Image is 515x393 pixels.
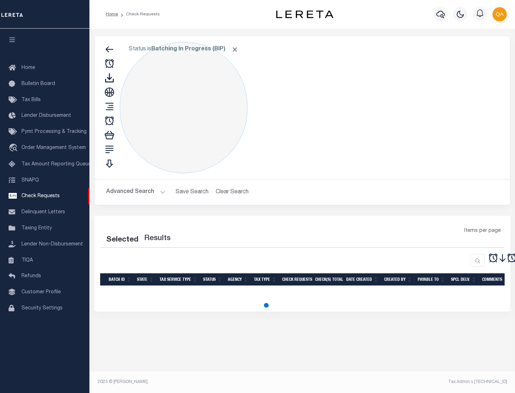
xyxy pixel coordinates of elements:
[106,234,138,246] div: Selected
[415,273,448,286] th: Payable To
[21,113,71,118] span: Lender Disbursement
[21,290,61,295] span: Customer Profile
[381,273,415,286] th: Created By
[106,185,166,199] button: Advanced Search
[21,81,55,86] span: Bulletin Board
[157,273,200,286] th: Tax Service Type
[492,7,507,21] img: svg+xml;base64,PHN2ZyB4bWxucz0iaHR0cDovL3d3dy53My5vcmcvMjAwMC9zdmciIHBvaW50ZXItZXZlbnRzPSJub25lIi...
[151,46,239,52] b: Batching In Progress (BIP)
[279,273,312,286] th: Check Requests
[21,226,52,231] span: Taxing Entity
[106,273,134,286] th: Batch Id
[134,273,157,286] th: State
[144,233,171,244] label: Results
[464,227,501,235] span: Items per page
[448,273,479,286] th: Spcl Delv.
[21,194,60,199] span: Check Requests
[276,10,333,18] img: logo-dark.svg
[120,42,247,173] div: Click to Edit
[312,273,343,286] th: Check(s) Total
[21,129,87,134] span: Pymt Processing & Tracking
[308,379,507,385] div: Tax Admin v.[TECHNICAL_ID]
[171,185,213,199] button: Save Search
[21,274,41,279] span: Refunds
[21,178,39,183] span: SNAPQ
[21,306,63,311] span: Security Settings
[213,185,252,199] button: Clear Search
[9,144,20,153] i: travel_explore
[118,11,160,18] li: Check Requests
[21,145,86,150] span: Order Management System
[479,273,511,286] th: Comments
[251,273,279,286] th: Tax Type
[21,98,41,103] span: Tax Bills
[225,273,251,286] th: Agency
[21,258,33,263] span: TIQA
[21,210,65,215] span: Delinquent Letters
[106,12,118,16] a: Home
[92,379,303,385] div: 2025 © [PERSON_NAME].
[21,162,91,167] span: Tax Amount Reporting Queue
[200,273,225,286] th: Status
[231,46,239,53] span: Click to Remove
[343,273,381,286] th: Date Created
[21,242,83,247] span: Lender Non-Disbursement
[21,65,35,70] span: Home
